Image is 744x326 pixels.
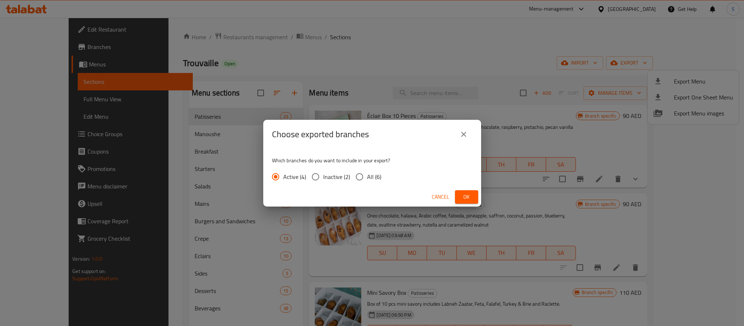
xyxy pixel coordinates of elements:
[272,129,369,140] h2: Choose exported branches
[283,172,306,181] span: Active (4)
[367,172,381,181] span: All (6)
[272,157,472,164] p: Which branches do you want to include in your export?
[432,192,449,201] span: Cancel
[461,192,472,201] span: Ok
[323,172,350,181] span: Inactive (2)
[455,126,472,143] button: close
[455,190,478,204] button: Ok
[429,190,452,204] button: Cancel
